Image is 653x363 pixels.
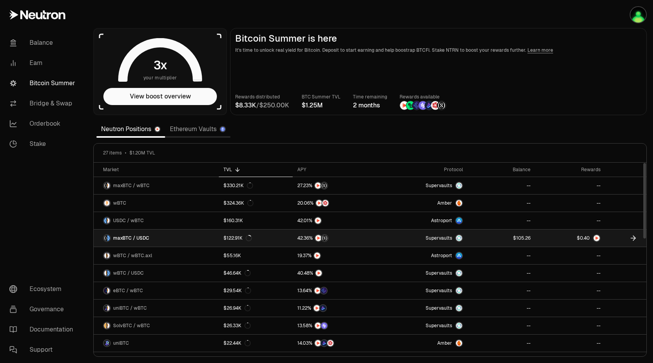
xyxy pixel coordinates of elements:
span: 27 items [103,150,122,156]
img: NTRN [314,253,320,259]
span: wBTC / USDC [113,270,144,276]
img: Solv Points [419,101,427,110]
div: APY [297,167,375,173]
div: $330.21K [223,182,253,189]
button: NTRNEtherFi Points [297,287,375,295]
p: BTC Summer TVL [302,93,340,101]
div: $26.94K [223,305,251,311]
span: Amber [437,200,452,206]
img: NTRN [314,305,320,311]
img: NTRN [315,217,321,224]
a: -- [468,247,535,264]
div: Market [103,167,214,173]
a: $26.94K [219,300,293,317]
a: -- [468,335,535,352]
a: SupervaultsSupervaults [380,177,468,194]
span: Supervaults [426,323,452,329]
img: maxBTC Logo [104,235,107,241]
a: maxBTC LogowBTC LogomaxBTC / wBTC [94,177,219,194]
img: uniBTC Logo [104,340,110,346]
div: / [235,101,289,110]
a: AmberAmber [380,195,468,212]
a: Earn [3,53,84,73]
div: $55.16K [223,253,241,259]
a: Ecosystem [3,279,84,299]
span: SolvBTC / wBTC [113,323,150,329]
a: SolvBTC LogowBTC LogoSolvBTC / wBTC [94,317,219,334]
a: Ethereum Vaults [165,121,230,137]
img: Supervaults [456,323,462,329]
span: Supervaults [426,235,452,241]
img: NTRN Logo [594,235,600,241]
button: View boost overview [103,88,217,105]
a: Bridge & Swap [3,93,84,114]
img: Structured Points [321,182,327,189]
a: Learn more [527,47,553,53]
img: NTRN [400,101,409,110]
button: NTRNBedrock DiamondsMars Fragments [297,339,375,347]
a: uniBTC LogowBTC LogouniBTC / wBTC [94,300,219,317]
img: wBTC Logo [107,182,110,189]
img: NTRN [315,182,321,189]
a: NTRNBedrock DiamondsMars Fragments [293,335,380,352]
img: Amber [456,200,462,206]
span: wBTC [113,200,126,206]
div: Rewards [540,167,601,173]
div: $46.64K [223,270,251,276]
img: Structured Points [437,101,446,110]
img: Amber [456,340,462,346]
img: USDC Logo [107,235,110,241]
img: EtherFi Points [412,101,421,110]
a: SupervaultsSupervaults [380,300,468,317]
a: Balance [3,33,84,53]
img: wBTC Logo [107,217,110,224]
a: -- [535,335,606,352]
div: $26.33K [223,323,251,329]
span: uniBTC / wBTC [113,305,147,311]
img: Solv Points [321,323,327,329]
a: wBTC LogoUSDC LogowBTC / USDC [94,265,219,282]
a: -- [535,265,606,282]
img: SubZero [630,7,646,23]
a: -- [535,300,606,317]
button: NTRNBedrock Diamonds [297,304,375,312]
a: wBTC LogowBTC.axl LogowBTC / wBTC.axl [94,247,219,264]
img: NTRN [315,235,321,241]
img: wBTC Logo [104,253,107,259]
a: -- [468,282,535,299]
a: SupervaultsSupervaults [380,317,468,334]
a: SupervaultsSupervaults [380,230,468,247]
a: $29.54K [219,282,293,299]
a: -- [468,212,535,229]
img: NTRN [316,270,322,276]
img: Neutron Logo [155,127,160,132]
img: Lombard Lux [406,101,415,110]
a: uniBTC LogouniBTC [94,335,219,352]
a: NTRNStructured Points [293,230,380,247]
span: USDC / wBTC [113,217,144,224]
img: uniBTC Logo [104,305,107,311]
img: Mars Fragments [327,340,333,346]
a: $160.31K [219,212,293,229]
div: $22.44K [223,340,251,346]
p: It's time to unlock real yield for Bitcoin. Deposit to start earning and help boostrap BTCFi. Sta... [235,46,642,54]
img: USDC Logo [107,270,110,276]
div: $122.91K [223,235,252,241]
img: Supervaults [456,182,462,189]
img: NTRN [315,340,321,346]
a: Neutron Positions [96,121,165,137]
a: NTRN Logo [535,230,606,247]
a: eBTC LogowBTC LogoeBTC / wBTC [94,282,219,299]
img: Supervaults [456,270,462,276]
img: Bedrock Diamonds [425,101,433,110]
a: $330.21K [219,177,293,194]
img: Supervaults [456,305,462,311]
div: $324.36K [223,200,253,206]
div: Protocol [384,167,463,173]
a: $55.16K [219,247,293,264]
img: Supervaults [456,288,462,294]
span: wBTC / wBTC.axl [113,253,152,259]
button: NTRNStructured Points [297,182,375,189]
img: Supervaults [456,235,462,241]
a: -- [535,317,606,334]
